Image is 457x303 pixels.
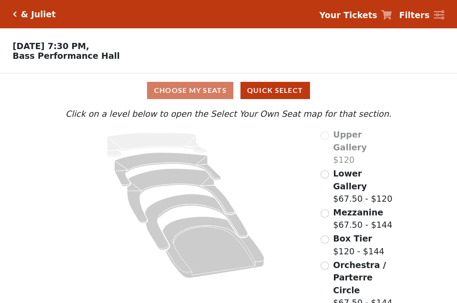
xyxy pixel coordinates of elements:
[333,167,394,205] label: $67.50 - $120
[399,9,444,22] a: Filters
[333,169,367,191] span: Lower Gallery
[115,153,221,186] path: Lower Gallery - Seats Available: 131
[333,207,383,217] span: Mezzanine
[333,128,394,166] label: $120
[163,217,265,278] path: Orchestra / Parterre Circle - Seats Available: 35
[399,10,430,20] strong: Filters
[319,10,377,20] strong: Your Tickets
[319,9,392,22] a: Your Tickets
[240,82,310,99] button: Quick Select
[63,107,394,120] p: Click on a level below to open the Select Your Own Seat map for that section.
[333,232,384,257] label: $120 - $144
[333,206,392,231] label: $67.50 - $144
[333,130,367,152] span: Upper Gallery
[333,260,386,295] span: Orchestra / Parterre Circle
[333,234,372,243] span: Box Tier
[13,11,17,17] a: Click here to go back to filters
[21,9,56,19] h5: & Juliet
[107,133,208,157] path: Upper Gallery - Seats Available: 0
